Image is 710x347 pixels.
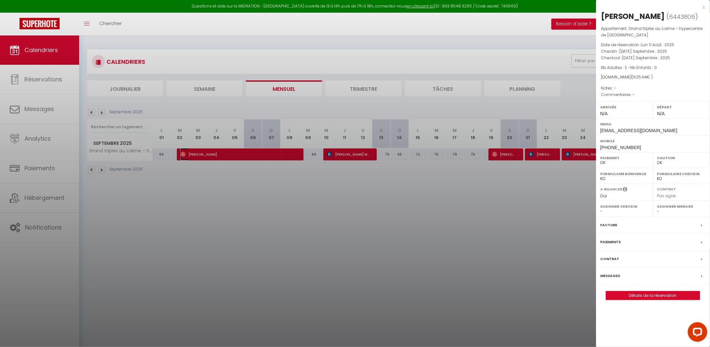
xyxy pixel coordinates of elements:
p: Appartement : [601,25,705,38]
p: Checkin : [601,48,705,55]
span: [PHONE_NUMBER] [600,145,641,150]
span: N/A [657,111,665,116]
label: Formulaire Checkin [657,171,706,177]
span: [DATE] Septembre . 2025 [619,49,667,54]
label: Assigner Checkin [600,203,649,210]
label: Départ [657,104,706,110]
label: Contrat [657,187,676,191]
a: Détails de la réservation [606,291,700,300]
span: ( € ) [632,74,653,80]
p: Notes : [601,85,705,91]
span: 6443806 [669,13,695,21]
p: Checkout : [601,55,705,61]
label: Contrat [600,256,619,262]
span: - [633,92,635,97]
label: Paiement [600,155,649,161]
span: [DATE] Septembre . 2025 [622,55,670,61]
p: Date de réservation : [601,42,705,48]
span: Grand triplex au calme – hypercentre de [GEOGRAPHIC_DATA] [601,26,703,38]
span: Nb Enfants : 0 [631,65,657,70]
p: Commentaires : [601,91,705,98]
iframe: LiveChat chat widget [683,320,710,347]
label: Messages [600,272,620,279]
span: Pas signé [657,193,676,199]
span: 625.94 [633,74,647,80]
div: [PERSON_NAME] [601,11,665,21]
span: Lun 11 Août . 2025 [641,42,674,48]
span: N/A [600,111,608,116]
label: A relancer [600,187,622,192]
label: Facture [600,222,617,229]
span: ( ) [667,12,698,21]
label: Formulaire Bienvenue [600,171,649,177]
label: Mobile [600,138,706,144]
span: [EMAIL_ADDRESS][DOMAIN_NAME] [600,128,677,133]
label: Arrivée [600,104,649,110]
div: x [596,3,705,11]
label: Email [600,121,706,127]
label: Paiements [600,239,621,245]
div: [DOMAIN_NAME] [601,74,705,80]
i: Sélectionner OUI si vous souhaiter envoyer les séquences de messages post-checkout [623,187,628,194]
label: Caution [657,155,706,161]
span: Nb Adultes : 2 - [601,65,657,70]
label: Assigner Menage [657,203,706,210]
span: - [614,85,616,91]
